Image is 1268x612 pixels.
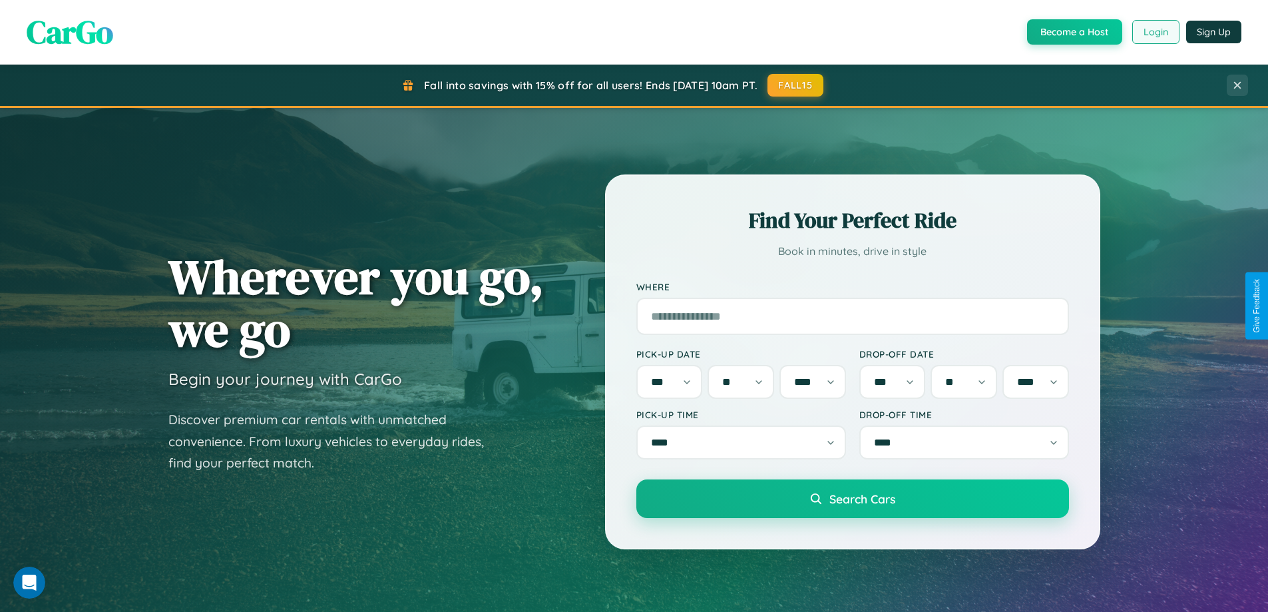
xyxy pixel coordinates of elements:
h2: Find Your Perfect Ride [636,206,1069,235]
button: Search Cars [636,479,1069,518]
span: Search Cars [829,491,895,506]
button: Sign Up [1186,21,1241,43]
label: Pick-up Date [636,348,846,360]
button: Login [1132,20,1179,44]
h3: Begin your journey with CarGo [168,369,402,389]
label: Where [636,281,1069,292]
p: Discover premium car rentals with unmatched convenience. From luxury vehicles to everyday rides, ... [168,409,501,474]
iframe: Intercom live chat [13,567,45,599]
label: Pick-up Time [636,409,846,420]
label: Drop-off Date [859,348,1069,360]
button: Become a Host [1027,19,1122,45]
span: CarGo [27,10,113,54]
label: Drop-off Time [859,409,1069,420]
button: FALL15 [767,74,823,97]
h1: Wherever you go, we go [168,250,544,356]
span: Fall into savings with 15% off for all users! Ends [DATE] 10am PT. [424,79,757,92]
div: Give Feedback [1252,279,1261,333]
p: Book in minutes, drive in style [636,242,1069,261]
